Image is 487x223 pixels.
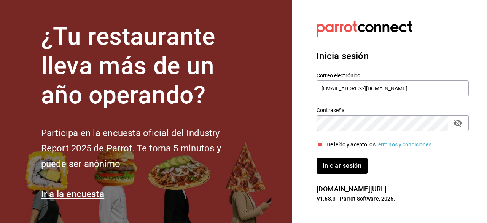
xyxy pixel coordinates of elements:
h1: ¿Tu restaurante lleva más de un año operando? [41,22,247,110]
a: Ir a la encuesta [41,189,105,199]
label: Correo electrónico [317,73,469,78]
label: Contraseña [317,107,469,113]
input: Ingresa tu correo electrónico [317,80,469,96]
a: [DOMAIN_NAME][URL] [317,185,387,193]
p: V1.68.3 - Parrot Software, 2025. [317,195,469,202]
button: passwordField [451,117,464,130]
h3: Inicia sesión [317,49,469,63]
div: He leído y acepto los [326,141,433,149]
h2: Participa en la encuesta oficial del Industry Report 2025 de Parrot. Te toma 5 minutos y puede se... [41,125,247,172]
a: Términos y condiciones. [376,141,433,148]
button: Iniciar sesión [317,158,368,174]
